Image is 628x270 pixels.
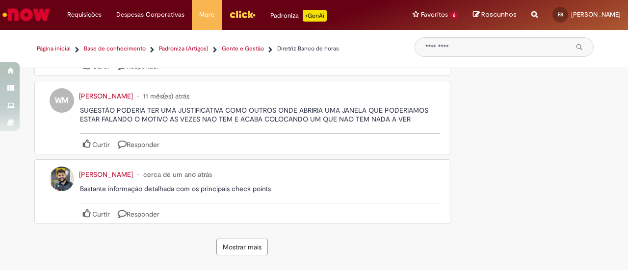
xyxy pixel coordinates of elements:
button: Curtir [80,134,113,154]
a: Página inicial [37,45,71,53]
a: Rascunhos [473,10,517,20]
span: Rascunhos [481,10,517,19]
span: 6 [450,11,458,20]
span: • [135,170,141,179]
img: ServiceNow [1,5,52,25]
button: Responder [115,134,162,154]
span: • [135,92,141,100]
div: Comentário de Wagner Mantovani [34,81,450,154]
span: [PERSON_NAME] [571,10,621,19]
span: More [199,10,214,20]
a: Base de conhecimento [84,45,146,53]
span: Favoritos [421,10,448,20]
div: Padroniza [270,10,327,22]
img: click_logo_yellow_360x200.png [229,7,256,22]
p: SUGESTÃO PODERIA TER UMA JUSTIFICATIVA COMO OUTROS ONDE ABRIRIA UMA JANELA QUE PODERIAMOS ESTAR F... [80,106,440,123]
span: WM [55,93,69,108]
a: Padroniza (Artigos) [159,45,209,53]
span: Despesas Corporativas [116,10,184,20]
button: Mostrar mais [216,239,268,255]
span: [PERSON_NAME] [74,92,133,100]
a: [PERSON_NAME] [74,170,135,179]
span: FS [558,11,563,18]
div: Comentário de Thiago Da Silva Ramos Justino [34,159,450,224]
a: [PERSON_NAME] [74,92,135,100]
span: Requisições [67,10,102,20]
span: Diretriz Banco de horas [277,45,339,52]
button: Curtir [80,203,113,223]
button: Responder [115,203,162,223]
a: Gente e Gestão [222,45,264,53]
p: +GenAi [303,10,327,22]
span: [PERSON_NAME] [74,170,133,179]
span: cerca de um ano atrás [143,170,212,179]
p: Bastante informação detalhada com os principais check points [80,184,440,193]
time: 26/06/2024 14:10:23 [143,170,212,179]
time: 16/10/2024 20:51:08 [143,92,189,100]
span: 11 mês(es) atrás [143,92,189,100]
